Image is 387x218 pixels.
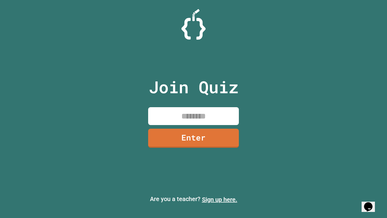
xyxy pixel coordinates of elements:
a: Enter [148,129,239,148]
iframe: chat widget [362,194,381,212]
p: Join Quiz [149,74,239,100]
a: Sign up here. [202,196,237,203]
p: Are you a teacher? [5,194,382,204]
img: Logo.svg [181,9,206,40]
